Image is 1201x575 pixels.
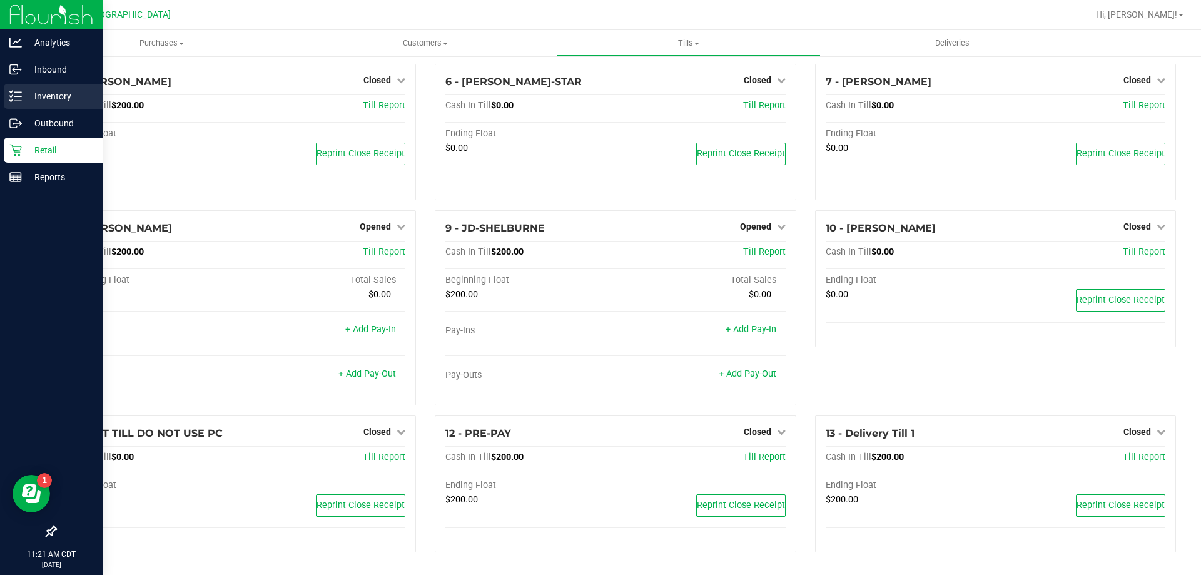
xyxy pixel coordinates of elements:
[22,170,97,185] p: Reports
[293,30,557,56] a: Customers
[317,148,405,159] span: Reprint Close Receipt
[66,128,236,140] div: Ending Float
[9,63,22,76] inline-svg: Inbound
[66,275,236,286] div: Beginning Float
[9,36,22,49] inline-svg: Analytics
[111,247,144,257] span: $200.00
[1077,295,1165,305] span: Reprint Close Receipt
[445,128,616,140] div: Ending Float
[826,143,848,153] span: $0.00
[557,38,819,49] span: Tills
[1076,494,1165,517] button: Reprint Close Receipt
[360,221,391,232] span: Opened
[1123,427,1151,437] span: Closed
[1076,289,1165,312] button: Reprint Close Receipt
[6,560,97,569] p: [DATE]
[363,75,391,85] span: Closed
[740,221,771,232] span: Opened
[22,116,97,131] p: Outbound
[697,500,785,511] span: Reprint Close Receipt
[1077,148,1165,159] span: Reprint Close Receipt
[13,475,50,512] iframe: Resource center
[37,473,52,488] iframe: Resource center unread badge
[22,62,97,77] p: Inbound
[744,427,771,437] span: Closed
[1123,247,1165,257] a: Till Report
[6,549,97,560] p: 11:21 AM CDT
[826,494,858,505] span: $200.00
[826,427,915,439] span: 13 - Delivery Till 1
[871,452,904,462] span: $200.00
[826,247,871,257] span: Cash In Till
[445,370,616,381] div: Pay-Outs
[743,452,786,462] a: Till Report
[363,100,405,111] a: Till Report
[697,148,785,159] span: Reprint Close Receipt
[726,324,776,335] a: + Add Pay-In
[826,289,848,300] span: $0.00
[719,369,776,379] a: + Add Pay-Out
[871,100,894,111] span: $0.00
[445,143,468,153] span: $0.00
[85,9,171,20] span: [GEOGRAPHIC_DATA]
[445,494,478,505] span: $200.00
[1123,100,1165,111] a: Till Report
[826,128,996,140] div: Ending Float
[491,452,524,462] span: $200.00
[30,38,293,49] span: Purchases
[316,494,405,517] button: Reprint Close Receipt
[445,275,616,286] div: Beginning Float
[363,427,391,437] span: Closed
[826,76,931,88] span: 7 - [PERSON_NAME]
[1096,9,1177,19] span: Hi, [PERSON_NAME]!
[9,117,22,130] inline-svg: Outbound
[66,480,236,491] div: Ending Float
[363,452,405,462] a: Till Report
[368,289,391,300] span: $0.00
[294,38,556,49] span: Customers
[1077,500,1165,511] span: Reprint Close Receipt
[871,247,894,257] span: $0.00
[696,494,786,517] button: Reprint Close Receipt
[316,143,405,165] button: Reprint Close Receipt
[445,76,582,88] span: 6 - [PERSON_NAME]-STAR
[66,370,236,381] div: Pay-Outs
[743,247,786,257] span: Till Report
[338,369,396,379] a: + Add Pay-Out
[22,143,97,158] p: Retail
[743,100,786,111] span: Till Report
[1123,75,1151,85] span: Closed
[821,30,1084,56] a: Deliveries
[1076,143,1165,165] button: Reprint Close Receipt
[445,222,545,234] span: 9 - JD-SHELBURNE
[826,480,996,491] div: Ending Float
[1123,452,1165,462] span: Till Report
[696,143,786,165] button: Reprint Close Receipt
[22,89,97,104] p: Inventory
[66,76,171,88] span: 5 - [PERSON_NAME]
[445,289,478,300] span: $200.00
[30,30,293,56] a: Purchases
[557,30,820,56] a: Tills
[111,100,144,111] span: $200.00
[491,247,524,257] span: $200.00
[363,247,405,257] a: Till Report
[9,90,22,103] inline-svg: Inventory
[445,325,616,337] div: Pay-Ins
[445,452,491,462] span: Cash In Till
[66,427,223,439] span: 11 - TEST TILL DO NOT USE PC
[9,144,22,156] inline-svg: Retail
[826,275,996,286] div: Ending Float
[66,222,172,234] span: 8 - [PERSON_NAME]
[445,247,491,257] span: Cash In Till
[445,427,511,439] span: 12 - PRE-PAY
[826,452,871,462] span: Cash In Till
[1123,221,1151,232] span: Closed
[616,275,786,286] div: Total Sales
